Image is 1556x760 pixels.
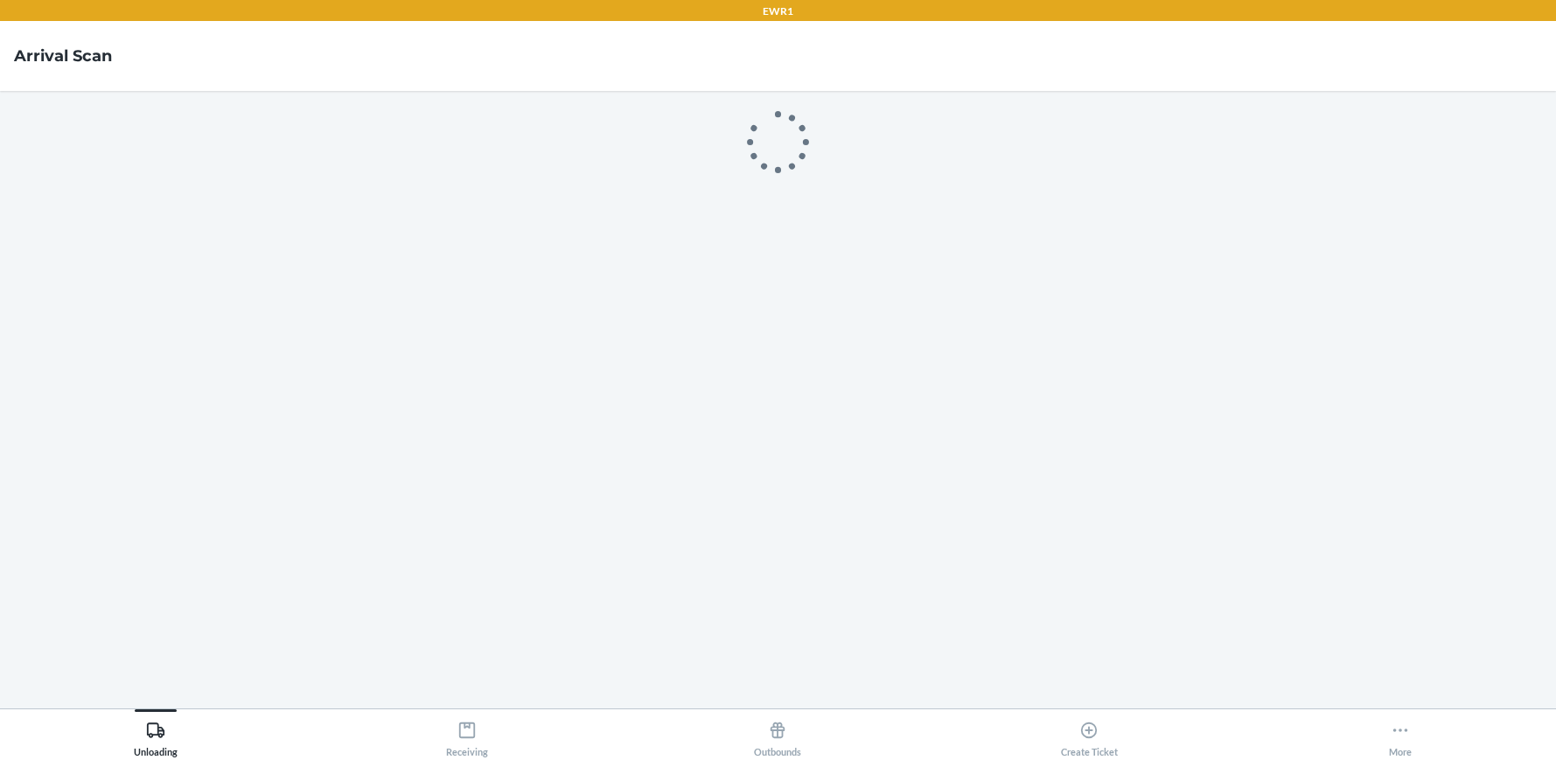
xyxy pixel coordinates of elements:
[623,709,934,757] button: Outbounds
[1389,714,1412,757] div: More
[754,714,801,757] div: Outbounds
[134,714,178,757] div: Unloading
[446,714,488,757] div: Receiving
[311,709,623,757] button: Receiving
[14,45,112,67] h4: Arrival Scan
[1245,709,1556,757] button: More
[1061,714,1118,757] div: Create Ticket
[933,709,1245,757] button: Create Ticket
[763,3,793,19] p: EWR1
